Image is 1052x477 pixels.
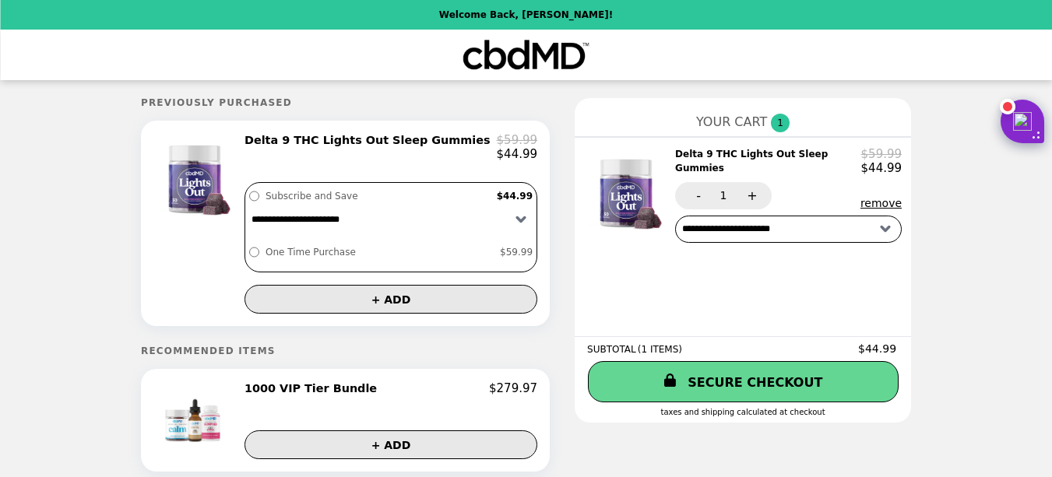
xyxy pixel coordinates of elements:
p: Welcome Back, [PERSON_NAME]! [439,9,613,20]
img: Brand Logo [462,39,590,71]
h2: Delta 9 THC Lights Out Sleep Gummies [675,147,861,176]
p: $44.99 [497,147,538,161]
h5: Recommended Items [141,345,550,356]
select: Select a subscription option [245,205,537,233]
label: Subscribe and Save [262,187,493,205]
select: Select a subscription option [675,216,902,243]
p: $44.99 [861,161,902,175]
img: Delta 9 THC Lights Out Sleep Gummies [582,147,674,234]
span: 1 [720,189,727,202]
span: ( 1 ITEMS ) [638,344,682,355]
a: SECURE CHECKOUT [588,361,899,402]
button: - [675,182,718,209]
button: remove [860,197,902,209]
p: $59.99 [497,133,538,147]
button: + ADD [245,430,537,459]
div: Taxes and Shipping calculated at checkout [587,408,899,416]
span: YOUR CART [696,114,767,129]
p: $59.99 [861,147,902,161]
span: SUBTOTAL [587,344,638,355]
button: + ADD [245,285,537,314]
img: Delta 9 THC Lights Out Sleep Gummies [151,133,242,220]
h2: 1000 VIP Tier Bundle [245,381,383,395]
p: $279.97 [489,381,537,395]
img: 1000 VIP Tier Bundle [153,381,240,459]
button: + [729,182,772,209]
span: $44.99 [858,342,899,355]
h5: Previously Purchased [141,97,550,108]
h2: Delta 9 THC Lights Out Sleep Gummies [245,133,497,147]
label: $44.99 [493,187,537,205]
label: One Time Purchase [262,243,496,261]
span: 1 [771,114,790,132]
label: $59.99 [496,243,537,261]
